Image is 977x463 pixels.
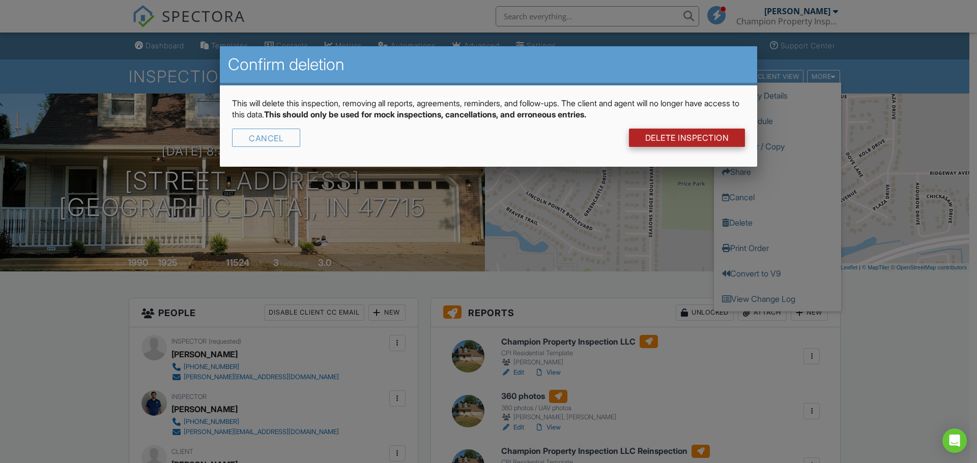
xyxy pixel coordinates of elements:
h2: Confirm deletion [228,54,749,75]
strong: This should only be used for mock inspections, cancellations, and erroneous entries. [264,109,586,119]
div: Open Intercom Messenger [942,428,967,453]
p: This will delete this inspection, removing all reports, agreements, reminders, and follow-ups. Th... [232,98,745,120]
a: DELETE Inspection [629,129,745,147]
div: Cancel [232,129,300,147]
